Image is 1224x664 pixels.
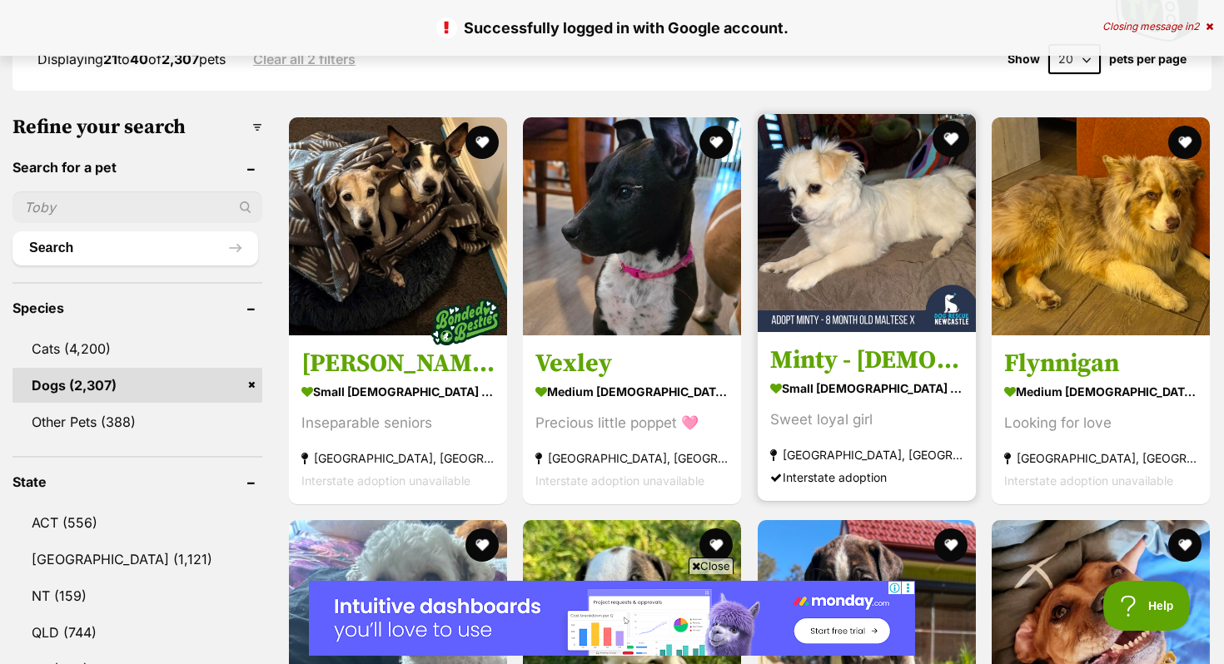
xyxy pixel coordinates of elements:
[1004,379,1197,404] strong: medium [DEMOGRAPHIC_DATA] Dog
[758,332,976,501] a: Minty - [DEMOGRAPHIC_DATA] Maltese X small [DEMOGRAPHIC_DATA] Dog Sweet loyal girl [GEOGRAPHIC_DA...
[1109,52,1187,66] label: pets per page
[1004,473,1173,488] span: Interstate adoption unavailable
[12,331,262,366] a: Cats (4,200)
[12,505,262,540] a: ACT (556)
[1004,412,1197,434] div: Looking for love
[465,528,499,562] button: favourite
[103,51,117,67] strong: 21
[309,581,915,656] iframe: Advertisement
[301,473,470,488] span: Interstate adoption unavailable
[523,335,741,504] a: Vexley medium [DEMOGRAPHIC_DATA] Dog Precious little poppet 🩷 [GEOGRAPHIC_DATA], [GEOGRAPHIC_DATA...
[992,117,1210,335] img: Flynnigan - Australian Shepherd Dog
[700,528,734,562] button: favourite
[162,51,199,67] strong: 2,307
[12,615,262,650] a: QLD (744)
[12,578,262,613] a: NT (159)
[12,404,262,439] a: Other Pets (388)
[1004,447,1197,469] strong: [GEOGRAPHIC_DATA], [GEOGRAPHIC_DATA]
[535,473,704,488] span: Interstate adoption unavailable
[1004,348,1197,379] h3: Flynnigan
[535,379,729,404] strong: medium [DEMOGRAPHIC_DATA] Dog
[12,474,262,489] header: State
[1168,126,1202,159] button: favourite
[17,17,1207,39] p: Successfully logged in with Google account.
[934,528,968,562] button: favourite
[130,51,148,67] strong: 40
[301,447,495,469] strong: [GEOGRAPHIC_DATA], [GEOGRAPHIC_DATA]
[933,121,969,157] button: favourite
[689,557,734,574] span: Close
[992,335,1210,504] a: Flynnigan medium [DEMOGRAPHIC_DATA] Dog Looking for love [GEOGRAPHIC_DATA], [GEOGRAPHIC_DATA] Int...
[12,191,262,223] input: Toby
[770,376,963,400] strong: small [DEMOGRAPHIC_DATA] Dog
[770,443,963,466] strong: [GEOGRAPHIC_DATA], [GEOGRAPHIC_DATA]
[535,412,729,434] div: Precious little poppet 🩷
[253,52,356,67] a: Clear all 2 filters
[12,160,262,175] header: Search for a pet
[700,126,734,159] button: favourite
[523,117,741,335] img: Vexley - Australian Cattle Dog x Staffordshire Bull Terrier Dog
[535,348,729,379] h3: Vexley
[1168,528,1202,562] button: favourite
[301,412,495,434] div: Inseparable seniors
[770,344,963,376] h3: Minty - [DEMOGRAPHIC_DATA] Maltese X
[424,280,507,364] img: bonded besties
[37,51,226,67] span: Displaying to of pets
[758,114,976,332] img: Minty - 8 Month Old Maltese X - Maltese x Shih Tzu x Pomeranian Dog
[770,409,963,431] div: Sweet loyal girl
[1103,581,1191,631] iframe: Help Scout Beacon - Open
[770,466,963,488] div: Interstate adoption
[12,231,258,265] button: Search
[301,348,495,379] h3: [PERSON_NAME] and [PERSON_NAME]
[465,126,499,159] button: favourite
[289,335,507,504] a: [PERSON_NAME] and [PERSON_NAME] small [DEMOGRAPHIC_DATA] Dog Inseparable seniors [GEOGRAPHIC_DATA...
[289,117,507,335] img: Ruby and Vincent Silvanus - Fox Terrier (Miniature) Dog
[301,379,495,404] strong: small [DEMOGRAPHIC_DATA] Dog
[12,116,262,139] h3: Refine your search
[535,447,729,469] strong: [GEOGRAPHIC_DATA], [GEOGRAPHIC_DATA]
[1102,21,1213,32] div: Closing message in
[1008,52,1040,66] span: Show
[12,300,262,315] header: Species
[12,542,262,577] a: [GEOGRAPHIC_DATA] (1,121)
[12,368,262,403] a: Dogs (2,307)
[1193,20,1199,32] span: 2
